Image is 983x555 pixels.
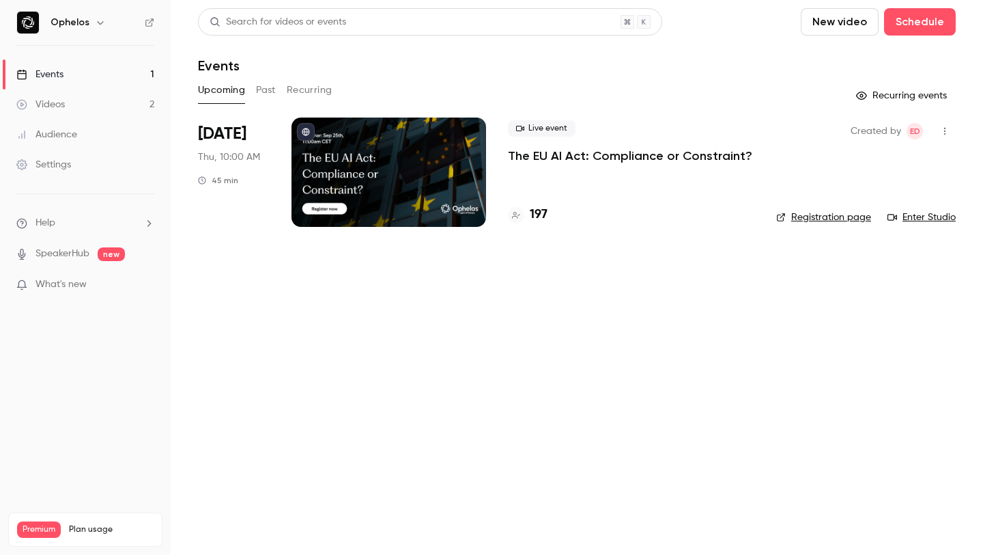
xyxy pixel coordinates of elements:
[776,211,871,224] a: Registration page
[801,8,879,36] button: New video
[35,277,87,292] span: What's new
[884,8,956,36] button: Schedule
[198,175,238,186] div: 45 min
[851,123,901,139] span: Created by
[508,206,547,224] a: 197
[17,12,39,33] img: Ophelos
[198,79,245,101] button: Upcoming
[256,79,276,101] button: Past
[907,123,923,139] span: Eadaoin Downey
[530,206,547,224] h4: 197
[16,216,154,230] li: help-dropdown-opener
[16,68,63,81] div: Events
[198,123,246,145] span: [DATE]
[35,216,55,230] span: Help
[35,247,89,261] a: SpeakerHub
[287,79,332,101] button: Recurring
[508,148,752,164] a: The EU AI Act: Compliance or Constraint?
[16,98,65,111] div: Videos
[198,57,240,74] h1: Events
[17,522,61,538] span: Premium
[198,150,260,164] span: Thu, 10:00 AM
[850,85,956,107] button: Recurring events
[51,16,89,29] h6: Ophelos
[508,120,575,137] span: Live event
[16,128,77,141] div: Audience
[198,118,270,227] div: Sep 25 Thu, 10:00 AM (Europe/London)
[138,279,154,291] iframe: Noticeable Trigger
[16,158,71,172] div: Settings
[69,524,154,535] span: Plan usage
[210,15,346,29] div: Search for videos or events
[887,211,956,224] a: Enter Studio
[98,247,125,261] span: new
[910,123,920,139] span: ED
